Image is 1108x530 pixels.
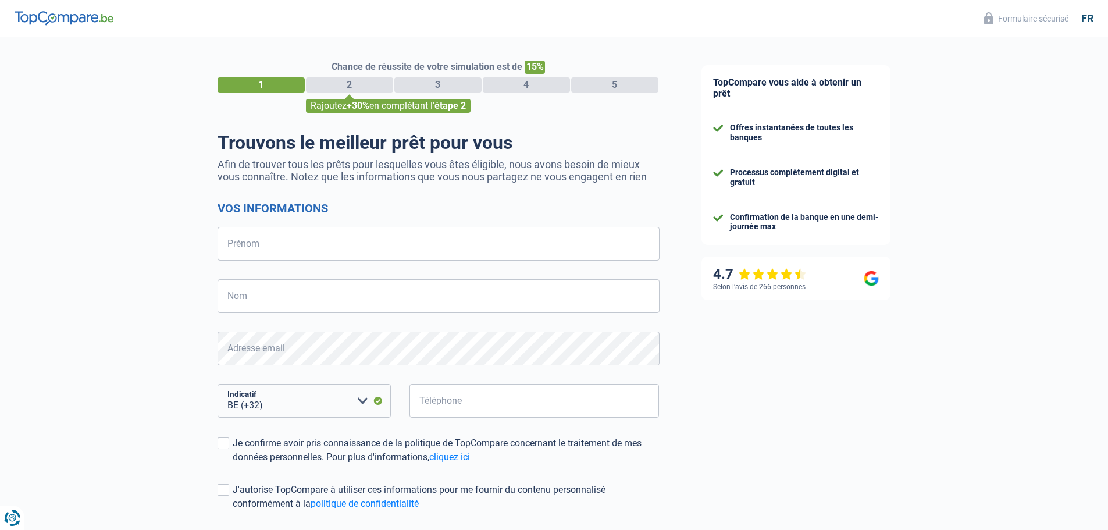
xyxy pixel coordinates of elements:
input: 401020304 [409,384,660,418]
span: 15% [525,61,545,74]
div: 2 [306,77,393,93]
a: politique de confidentialité [311,498,419,509]
div: 3 [394,77,482,93]
div: 5 [571,77,658,93]
div: 4.7 [713,266,807,283]
div: TopCompare vous aide à obtenir un prêt [701,65,890,111]
div: 1 [218,77,305,93]
div: Offres instantanées de toutes les banques [730,123,879,143]
h2: Vos informations [218,201,660,215]
div: Je confirme avoir pris connaissance de la politique de TopCompare concernant le traitement de mes... [233,436,660,464]
a: cliquez ici [429,451,470,463]
div: 4 [483,77,570,93]
span: étape 2 [434,100,466,111]
h1: Trouvons le meilleur prêt pour vous [218,131,660,154]
div: Processus complètement digital et gratuit [730,168,879,187]
div: Rajoutez en complétant l' [306,99,471,113]
img: TopCompare Logo [15,11,113,25]
span: Chance de réussite de votre simulation est de [332,61,522,72]
div: Selon l’avis de 266 personnes [713,283,806,291]
p: Afin de trouver tous les prêts pour lesquelles vous êtes éligible, nous avons besoin de mieux vou... [218,158,660,183]
button: Formulaire sécurisé [977,9,1075,28]
div: Confirmation de la banque en une demi-journée max [730,212,879,232]
span: +30% [347,100,369,111]
div: J'autorise TopCompare à utiliser ces informations pour me fournir du contenu personnalisé conform... [233,483,660,511]
div: fr [1081,12,1093,25]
